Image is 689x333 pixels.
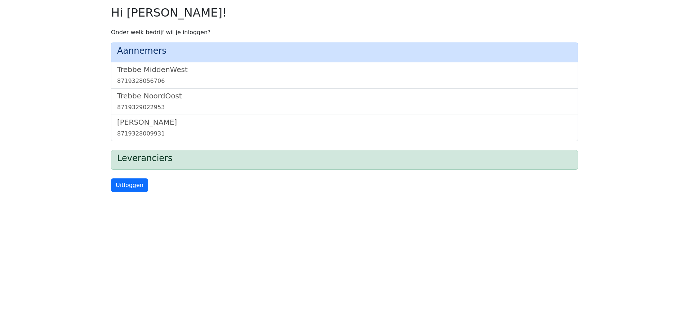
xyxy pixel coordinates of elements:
[111,178,148,192] a: Uitloggen
[117,92,572,100] h5: Trebbe NoordOost
[111,6,578,19] h2: Hi [PERSON_NAME]!
[117,65,572,85] a: Trebbe MiddenWest8719328056706
[111,28,578,37] p: Onder welk bedrijf wil je inloggen?
[117,118,572,138] a: [PERSON_NAME]8719328009931
[117,129,572,138] div: 8719328009931
[117,46,572,56] h4: Aannemers
[117,153,572,164] h4: Leveranciers
[117,118,572,126] h5: [PERSON_NAME]
[117,92,572,112] a: Trebbe NoordOost8719329022953
[117,65,572,74] h5: Trebbe MiddenWest
[117,77,572,85] div: 8719328056706
[117,103,572,112] div: 8719329022953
